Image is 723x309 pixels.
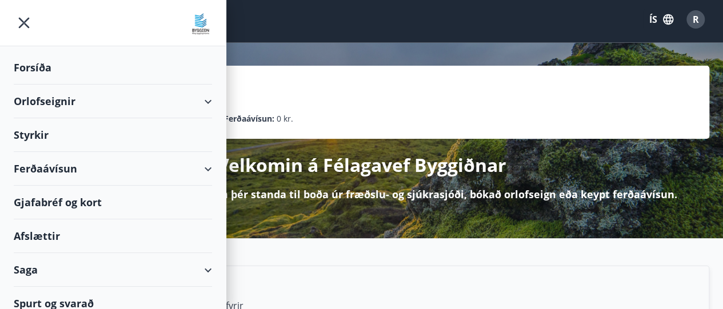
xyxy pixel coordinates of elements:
[277,113,293,125] span: 0 kr.
[46,187,677,202] p: Hér getur þú sótt um þá styrki sem þér standa til boða úr fræðslu- og sjúkrasjóði, bókað orlofsei...
[14,51,212,85] div: Forsíða
[693,13,699,26] span: R
[224,113,274,125] p: Ferðaávísun :
[14,186,212,219] div: Gjafabréf og kort
[14,253,212,287] div: Saga
[217,153,506,178] p: Velkomin á Félagavef Byggiðnar
[189,13,212,35] img: union_logo
[14,219,212,253] div: Afslættir
[14,152,212,186] div: Ferðaávísun
[14,13,34,33] button: menu
[14,85,212,118] div: Orlofseignir
[682,6,709,33] button: R
[14,118,212,152] div: Styrkir
[643,9,680,30] button: ÍS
